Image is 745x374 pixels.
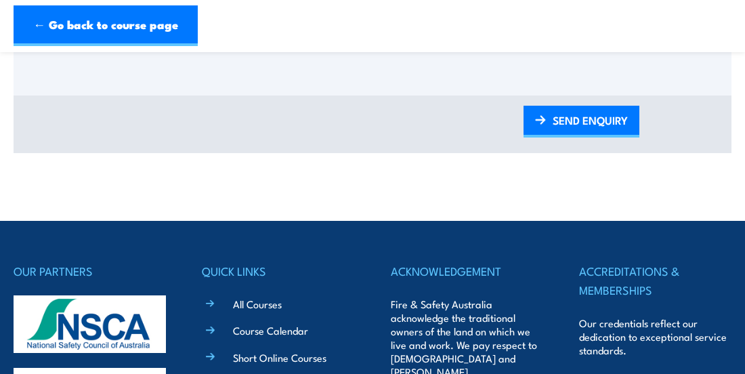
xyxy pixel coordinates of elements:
[579,262,731,299] h4: ACCREDITATIONS & MEMBERSHIPS
[14,262,166,280] h4: OUR PARTNERS
[233,297,282,311] a: All Courses
[14,295,166,353] img: nsca-logo-footer
[524,106,639,138] a: SEND ENQUIRY
[14,5,198,46] a: ← Go back to course page
[579,316,731,357] p: Our credentials reflect our dedication to exceptional service standards.
[391,262,543,280] h4: ACKNOWLEDGEMENT
[202,262,354,280] h4: QUICK LINKS
[233,350,326,365] a: Short Online Courses
[233,323,308,337] a: Course Calendar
